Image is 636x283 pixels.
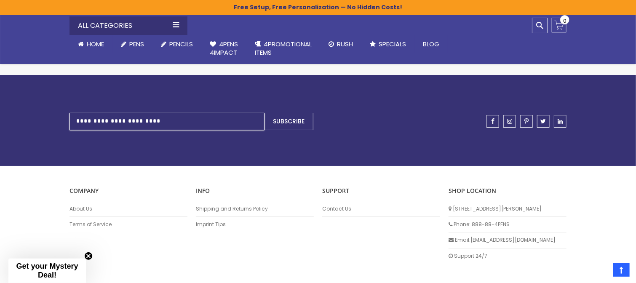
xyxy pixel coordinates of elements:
[361,35,414,53] a: Specials
[246,35,320,62] a: 4PROMOTIONALITEMS
[69,187,187,195] p: COMPANY
[210,40,238,57] span: 4Pens 4impact
[87,40,104,48] span: Home
[449,217,567,232] li: Phone: 888-88-4PENS
[322,206,440,212] a: Contact Us
[552,18,567,32] a: 0
[563,17,567,25] span: 0
[112,35,152,53] a: Pens
[537,115,550,128] a: twitter
[8,259,86,283] div: Get your Mystery Deal!Close teaser
[491,118,494,124] span: facebook
[449,201,567,217] li: [STREET_ADDRESS][PERSON_NAME]
[520,115,533,128] a: pinterest
[16,262,78,279] span: Get your Mystery Deal!
[322,187,440,195] p: Support
[558,118,563,124] span: linkedin
[449,248,567,264] li: Support 24/7
[524,118,529,124] span: pinterest
[379,40,406,48] span: Specials
[449,232,567,248] li: Email: [EMAIL_ADDRESS][DOMAIN_NAME]
[196,206,314,212] a: Shipping and Returns Policy
[196,221,314,228] a: Imprint Tips
[129,40,144,48] span: Pens
[152,35,201,53] a: Pencils
[554,115,567,128] a: linkedin
[273,117,305,125] span: Subscribe
[84,252,93,260] button: Close teaser
[69,206,187,212] a: About Us
[69,35,112,53] a: Home
[69,221,187,228] a: Terms of Service
[414,35,448,53] a: Blog
[503,115,516,128] a: instagram
[264,113,313,130] button: Subscribe
[320,35,361,53] a: Rush
[541,118,546,124] span: twitter
[337,40,353,48] span: Rush
[69,16,187,35] div: All Categories
[255,40,312,57] span: 4PROMOTIONAL ITEMS
[449,187,567,195] p: SHOP LOCATION
[486,115,499,128] a: facebook
[507,118,512,124] span: instagram
[201,35,246,62] a: 4Pens4impact
[196,187,314,195] p: INFO
[169,40,193,48] span: Pencils
[613,263,630,277] a: Top
[423,40,439,48] span: Blog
